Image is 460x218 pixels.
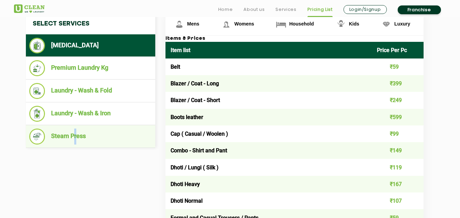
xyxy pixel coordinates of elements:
a: Franchise [398,5,441,14]
td: Dhoti / Lungi ( Silk ) [165,159,372,175]
li: Steam Press [29,129,152,145]
td: ₹107 [372,192,424,209]
td: ₹119 [372,159,424,175]
td: ₹99 [372,125,424,142]
img: Laundry - Wash & Fold [29,83,45,99]
h3: Items & Prices [165,36,424,42]
td: ₹399 [372,75,424,92]
td: Cap ( Casual / Woolen ) [165,125,372,142]
a: About us [243,5,265,14]
td: Belt [165,58,372,75]
img: Womens [220,18,232,30]
td: ₹599 [372,109,424,125]
span: Kids [349,21,359,27]
li: Premium Laundry Kg [29,60,152,76]
img: Laundry - Wash & Iron [29,106,45,122]
img: Mens [173,18,185,30]
span: Luxury [394,21,410,27]
span: Mens [187,21,200,27]
a: Services [275,5,296,14]
th: Price Per Pc [372,42,424,58]
td: Combo - Shirt and Pant [165,142,372,159]
td: Boots leather [165,109,372,125]
td: Dhoti Heavy [165,176,372,192]
img: Luxury [380,18,392,30]
img: Steam Press [29,129,45,145]
li: Laundry - Wash & Fold [29,83,152,99]
a: Home [218,5,233,14]
li: Laundry - Wash & Iron [29,106,152,122]
img: Household [275,18,287,30]
span: Household [289,21,314,27]
span: Womens [234,21,254,27]
img: Dry Cleaning [29,38,45,53]
td: ₹249 [372,92,424,108]
h4: Select Services [26,13,155,34]
td: ₹149 [372,142,424,159]
td: Dhoti Normal [165,192,372,209]
a: Pricing List [307,5,333,14]
th: Item list [165,42,372,58]
td: ₹167 [372,176,424,192]
td: Blazer / Coat - Short [165,92,372,108]
td: Blazer / Coat - Long [165,75,372,92]
img: UClean Laundry and Dry Cleaning [14,4,45,13]
img: Kids [335,18,347,30]
td: ₹59 [372,58,424,75]
li: [MEDICAL_DATA] [29,38,152,53]
a: Login/Signup [344,5,387,14]
img: Premium Laundry Kg [29,60,45,76]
